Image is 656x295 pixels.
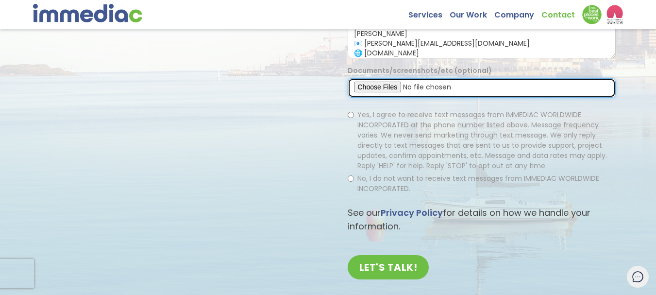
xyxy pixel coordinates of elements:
[357,174,599,193] span: No, I do not want to receive text messages from IMMEDIAC WORLDWIDE INCORPORATED.
[348,255,429,279] input: LET'S TALK!
[582,5,602,24] img: Down
[541,5,582,20] a: Contact
[348,112,354,118] input: Yes, I agree to receive text messages from IMMEDIAC WORLDWIDE INCORPORATED at the phone number li...
[494,5,541,20] a: Company
[408,5,450,20] a: Services
[450,5,494,20] a: Our Work
[381,207,443,219] a: Privacy Policy
[357,110,607,171] span: Yes, I agree to receive text messages from IMMEDIAC WORLDWIDE INCORPORATED at the phone number li...
[348,206,616,233] p: See our for details on how we handle your information.
[606,5,623,24] img: logo2_wea_nobg.webp
[348,66,492,76] label: Documents/screenshots/etc (optional)
[348,175,354,182] input: No, I do not want to receive text messages from IMMEDIAC WORLDWIDE INCORPORATED.
[33,4,142,22] img: immediac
